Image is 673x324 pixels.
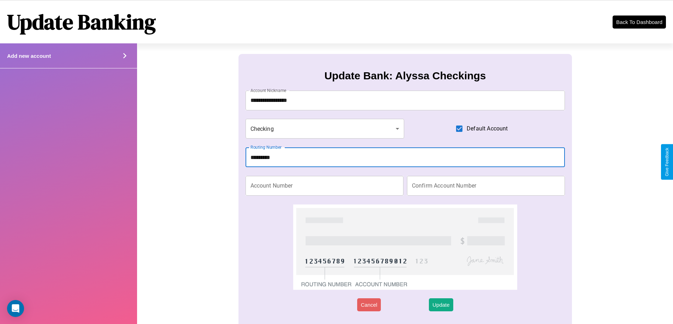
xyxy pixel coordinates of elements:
label: Routing Number [250,144,282,150]
img: check [293,204,517,290]
div: Open Intercom Messenger [7,300,24,317]
span: Default Account [467,124,508,133]
h1: Update Banking [7,7,156,36]
button: Update [429,298,453,311]
h3: Update Bank: Alyssa Checkings [324,70,486,82]
h4: Add new account [7,53,51,59]
div: Give Feedback [665,148,669,176]
button: Cancel [357,298,381,311]
div: Checking [246,119,405,139]
button: Back To Dashboard [613,16,666,29]
label: Account Nickname [250,87,287,93]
